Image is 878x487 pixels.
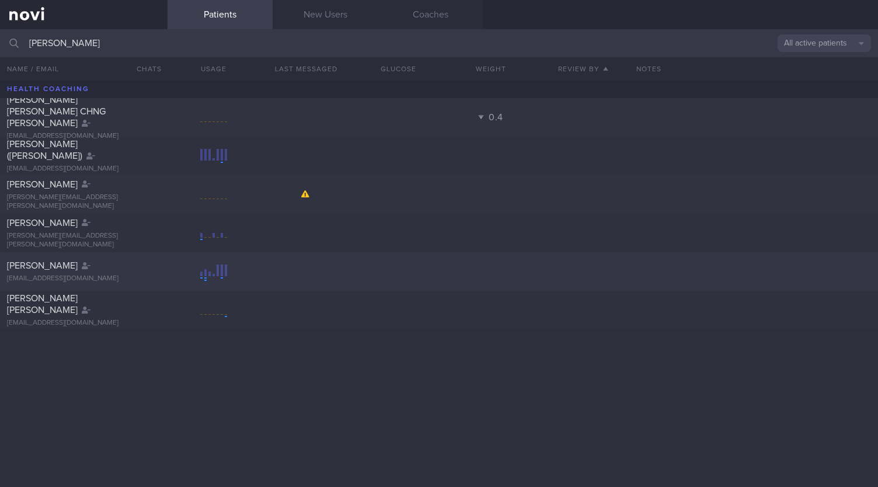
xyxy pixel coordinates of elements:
[7,261,78,270] span: [PERSON_NAME]
[7,218,78,228] span: [PERSON_NAME]
[7,319,161,328] div: [EMAIL_ADDRESS][DOMAIN_NAME]
[352,57,444,81] button: Glucose
[7,274,161,283] div: [EMAIL_ADDRESS][DOMAIN_NAME]
[7,165,161,173] div: [EMAIL_ADDRESS][DOMAIN_NAME]
[7,294,78,315] span: [PERSON_NAME] [PERSON_NAME]
[629,57,878,81] div: Notes
[537,57,629,81] button: Review By
[7,132,161,141] div: [EMAIL_ADDRESS][DOMAIN_NAME]
[7,232,161,249] div: [PERSON_NAME][EMAIL_ADDRESS][PERSON_NAME][DOMAIN_NAME]
[168,57,260,81] div: Usage
[489,113,503,122] span: 0.4
[7,180,78,189] span: [PERSON_NAME]
[445,57,537,81] button: Weight
[121,57,168,81] button: Chats
[778,34,871,52] button: All active patients
[7,95,106,128] span: [PERSON_NAME] [PERSON_NAME] CHNG [PERSON_NAME]
[260,57,352,81] button: Last Messaged
[7,140,82,161] span: [PERSON_NAME] ([PERSON_NAME])
[7,193,161,211] div: [PERSON_NAME][EMAIL_ADDRESS][PERSON_NAME][DOMAIN_NAME]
